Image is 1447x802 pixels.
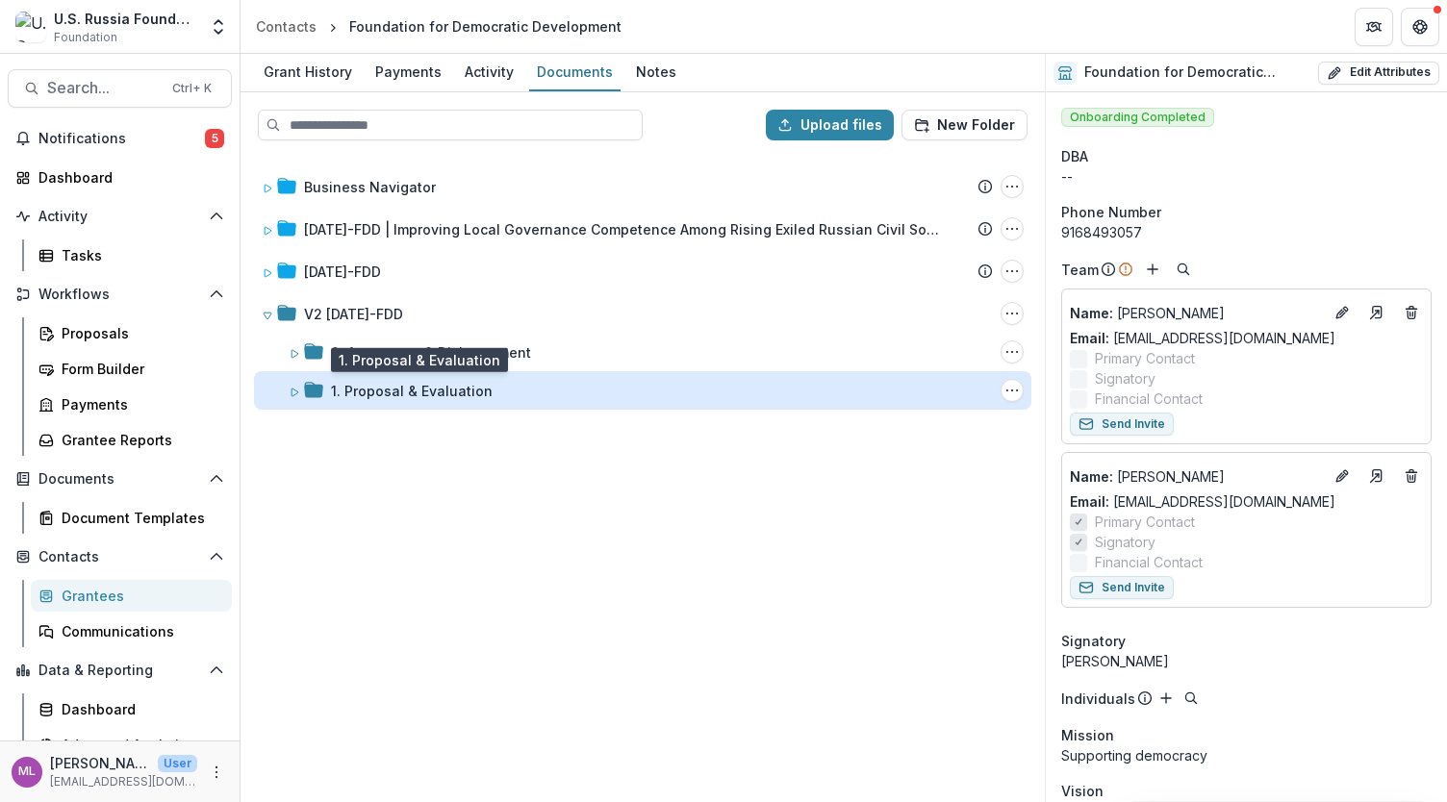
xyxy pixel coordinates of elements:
span: Vision [1061,781,1104,801]
a: Name: [PERSON_NAME] [1070,466,1323,487]
span: Primary Contact [1095,512,1195,532]
button: Send Invite [1070,576,1174,599]
span: Signatory [1095,368,1155,388]
span: Mission [1061,725,1114,745]
button: 21-APR-07-FDD Options [1001,260,1024,283]
span: DBA [1061,146,1088,166]
div: [DATE]-FDD | Improving Local Governance Competence Among Rising Exiled Russian Civil Society Leaders [304,219,939,239]
div: 2. Agreement & Disbursement [331,342,531,363]
div: [DATE]-FDD [304,262,381,282]
div: V2 [DATE]-FDDV2 24-AUG-110-FDD Options2. Agreement & Disbursement2. Agreement & Disbursement Opti... [254,294,1031,410]
div: Dashboard [38,167,216,188]
button: Add [1141,258,1164,281]
span: Email: [1070,493,1109,510]
a: Payments [31,388,232,420]
div: 1. Proposal & Evaluation1. Proposal & Evaluation Options [254,371,1031,410]
button: Open Activity [8,201,232,232]
div: Foundation for Democratic Development [349,16,622,37]
div: U.S. Russia Foundation [54,9,197,29]
div: Ctrl + K [168,78,216,99]
button: Deletes [1400,464,1423,488]
div: 2. Agreement & Disbursement2. Agreement & Disbursement Options [254,333,1031,371]
a: Document Templates [31,502,232,534]
button: Business Navigator Options [1001,175,1024,198]
div: [PERSON_NAME] [1061,651,1432,671]
div: Payments [62,394,216,414]
div: Tasks [62,245,216,265]
a: Proposals [31,317,232,349]
span: Onboarding Completed [1061,108,1214,127]
div: Proposals [62,323,216,343]
span: Phone Number [1061,202,1161,222]
div: Payments [368,58,449,86]
div: Notes [628,58,684,86]
p: [EMAIL_ADDRESS][DOMAIN_NAME] [50,773,197,790]
div: Contacts [256,16,317,37]
button: Open Contacts [8,541,232,572]
a: Documents [529,54,621,91]
div: 9168493057 [1061,222,1432,242]
button: Send Invite [1070,413,1174,436]
div: Documents [529,58,621,86]
div: Business NavigatorBusiness Navigator Options [254,167,1031,206]
button: Get Help [1401,8,1439,46]
a: Grant History [256,54,360,91]
button: New Folder [901,110,1028,140]
button: Search [1172,258,1195,281]
a: Notes [628,54,684,91]
button: Notifications5 [8,123,232,154]
button: 24-AUG-110-FDD | Improving Local Governance Competence Among Rising Exiled Russian Civil Society ... [1001,217,1024,240]
span: Primary Contact [1095,348,1195,368]
button: 1. Proposal & Evaluation Options [1001,379,1024,402]
p: [PERSON_NAME] [1070,303,1323,323]
a: Payments [368,54,449,91]
div: Maria Lvova [18,765,36,778]
a: Dashboard [31,693,232,725]
button: Open Data & Reporting [8,655,232,686]
span: 5 [205,129,224,148]
h2: Foundation for Democratic Development [1084,64,1310,81]
img: U.S. Russia Foundation [15,12,46,42]
span: Contacts [38,549,201,565]
div: Business Navigator [304,177,436,197]
a: Contacts [248,13,324,40]
button: Upload files [766,110,894,140]
button: Search... [8,69,232,108]
button: Edit [1331,301,1354,324]
p: [PERSON_NAME] [50,753,150,773]
nav: breadcrumb [248,13,629,40]
span: Name : [1070,468,1113,485]
button: Partners [1355,8,1393,46]
p: [PERSON_NAME] [1070,466,1323,487]
p: User [158,755,197,772]
div: V2 [DATE]-FDD [304,304,403,324]
div: [DATE]-FDD21-APR-07-FDD Options [254,252,1031,290]
div: Advanced Analytics [62,735,216,755]
div: Grantees [62,586,216,606]
button: Open Documents [8,464,232,494]
span: Foundation [54,29,117,46]
span: Financial Contact [1095,388,1203,409]
span: Workflows [38,287,201,303]
span: Notifications [38,131,205,147]
button: Open Workflows [8,279,232,310]
div: 1. Proposal & Evaluation [331,381,493,401]
button: Deletes [1400,301,1423,324]
div: [DATE]-FDD | Improving Local Governance Competence Among Rising Exiled Russian Civil Society Lead... [254,210,1031,248]
p: Team [1061,260,1099,280]
a: Tasks [31,239,232,271]
a: Go to contact [1361,297,1392,328]
div: Communications [62,621,216,641]
div: Document Templates [62,508,216,528]
button: Edit [1331,464,1354,488]
span: Signatory [1061,631,1126,651]
span: Data & Reporting [38,663,201,679]
a: Grantee Reports [31,424,232,456]
button: Edit Attributes [1318,62,1439,85]
div: Grant History [256,58,360,86]
div: Form Builder [62,359,216,379]
button: V2 24-AUG-110-FDD Options [1001,302,1024,325]
span: Financial Contact [1095,552,1203,572]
